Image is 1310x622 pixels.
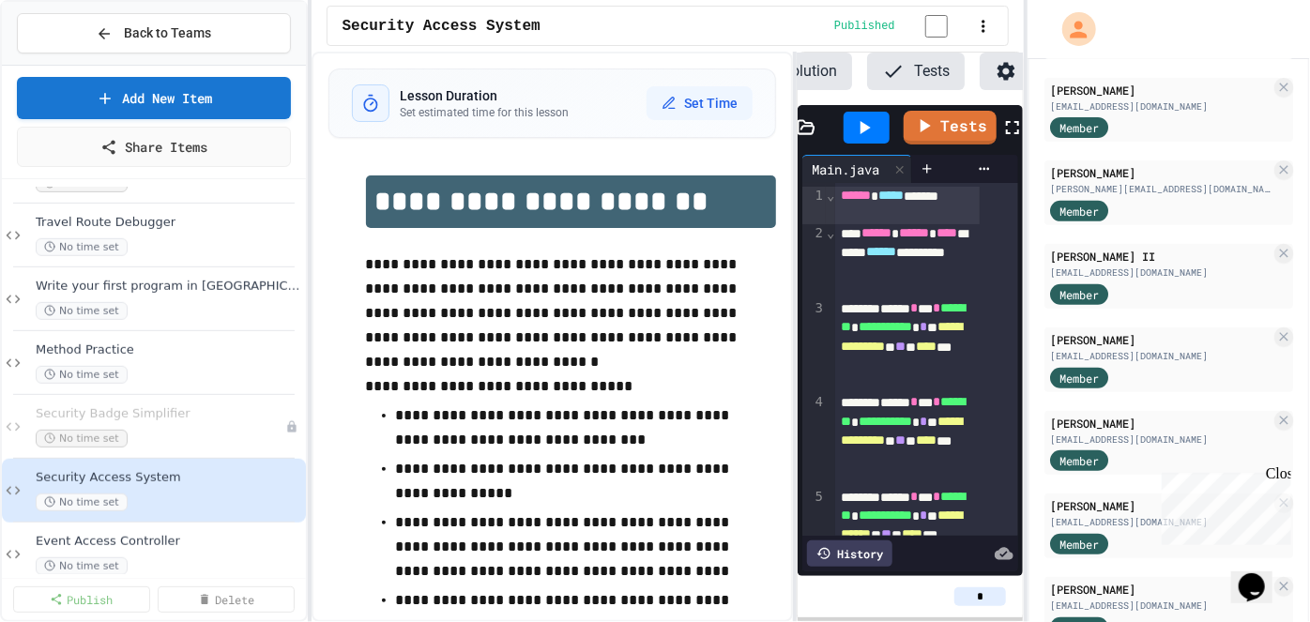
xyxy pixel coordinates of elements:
[36,470,302,486] span: Security Access System
[1059,119,1099,136] span: Member
[8,8,129,119] div: Chat with us now!Close
[1050,164,1271,181] div: [PERSON_NAME]
[1050,581,1271,598] div: [PERSON_NAME]
[1050,515,1271,529] div: [EMAIL_ADDRESS][DOMAIN_NAME]
[1050,182,1271,196] div: [PERSON_NAME][EMAIL_ADDRESS][DOMAIN_NAME]
[158,586,295,613] a: Delete
[36,302,128,320] span: No time set
[36,430,128,448] span: No time set
[285,420,298,433] div: Unpublished
[903,15,970,38] input: publish toggle
[1050,331,1271,348] div: [PERSON_NAME]
[1050,432,1271,447] div: [EMAIL_ADDRESS][DOMAIN_NAME]
[1059,203,1099,220] span: Member
[1050,599,1271,613] div: [EMAIL_ADDRESS][DOMAIN_NAME]
[1050,248,1271,265] div: [PERSON_NAME] II
[1050,415,1271,432] div: [PERSON_NAME]
[1050,349,1271,363] div: [EMAIL_ADDRESS][DOMAIN_NAME]
[17,13,291,53] button: Back to Teams
[1043,8,1101,51] div: My Account
[1050,82,1271,99] div: [PERSON_NAME]
[36,366,128,384] span: No time set
[1059,286,1099,303] span: Member
[17,127,291,167] a: Share Items
[36,342,302,358] span: Method Practice
[1154,465,1291,545] iframe: chat widget
[1050,497,1271,514] div: [PERSON_NAME]
[17,77,291,119] a: Add New Item
[36,238,128,256] span: No time set
[36,557,128,575] span: No time set
[36,406,285,422] span: Security Badge Simplifier
[36,534,302,550] span: Event Access Controller
[36,215,302,231] span: Travel Route Debugger
[1059,370,1099,387] span: Member
[1050,265,1271,280] div: [EMAIL_ADDRESS][DOMAIN_NAME]
[36,279,302,295] span: Write your first program in [GEOGRAPHIC_DATA].
[343,15,541,38] span: Security Access System
[36,493,128,511] span: No time set
[1050,99,1271,114] div: [EMAIL_ADDRESS][DOMAIN_NAME]
[124,23,211,43] span: Back to Teams
[1059,536,1099,553] span: Member
[1059,452,1099,469] span: Member
[13,586,150,613] a: Publish
[834,14,970,38] div: Content is published and visible to students
[1231,547,1291,603] iframe: chat widget
[834,19,895,34] span: Published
